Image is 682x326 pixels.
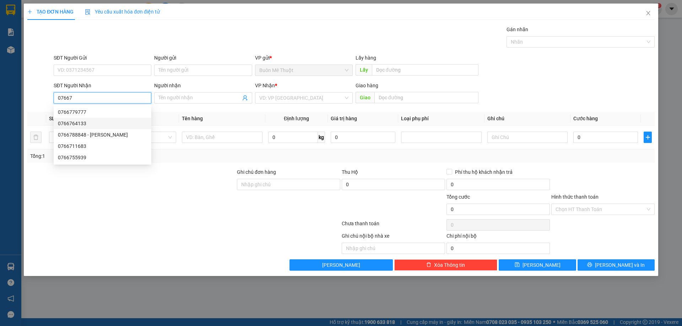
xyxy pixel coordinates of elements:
span: plus [644,134,651,140]
div: 0766764133 [58,120,147,127]
div: 0766764133 [54,118,151,129]
img: icon [85,9,91,15]
button: printer[PERSON_NAME] và In [578,259,655,271]
div: VP gửi [255,54,353,62]
span: VP Nhận [255,83,275,88]
input: VD: Bàn, Ghế [182,132,262,143]
input: Dọc đường [372,64,478,76]
div: 0766779777 [54,106,151,118]
label: Gán nhãn [507,27,528,32]
div: 0766755939 [58,154,147,161]
button: save[PERSON_NAME] [499,259,576,271]
span: printer [587,262,592,268]
label: Hình thức thanh toán [551,194,599,200]
span: Giao hàng [356,83,378,88]
label: Ghi chú đơn hàng [237,169,276,175]
span: Phí thu hộ khách nhận trả [452,168,515,176]
button: [PERSON_NAME] [289,259,393,271]
span: plus [27,9,32,14]
span: Định lượng [284,116,309,121]
input: Ghi Chú [487,132,568,143]
div: Người nhận [154,82,252,89]
span: TẠO ĐƠN HÀNG [27,9,74,15]
div: 0766755939 [54,152,151,163]
span: Buôn Mê Thuột [259,65,348,76]
div: Ghi chú nội bộ nhà xe [342,232,445,243]
span: Lấy hàng [356,55,376,61]
span: Lấy [356,64,372,76]
span: Xóa Thông tin [434,261,465,269]
div: 0766788848 - [PERSON_NAME] [58,131,147,139]
input: Ghi chú đơn hàng [237,179,340,190]
button: plus [644,132,651,143]
div: Người gửi [154,54,252,62]
span: delete [426,262,431,268]
button: deleteXóa Thông tin [394,259,498,271]
span: save [515,262,520,268]
th: Ghi chú [485,112,570,126]
div: Chưa thanh toán [341,220,446,232]
span: Thu Hộ [342,169,358,175]
span: Tổng cước [446,194,470,200]
div: Chi phí nội bộ [446,232,550,243]
div: SĐT Người Gửi [54,54,151,62]
span: SL [49,116,55,121]
th: Loại phụ phí [398,112,484,126]
div: 0766711683 [58,142,147,150]
span: Cước hàng [573,116,598,121]
div: Tổng: 1 [30,152,263,160]
span: Giá trị hàng [331,116,357,121]
input: 0 [331,132,395,143]
span: [PERSON_NAME] [523,261,561,269]
input: Dọc đường [374,92,478,103]
button: delete [30,132,42,143]
span: Tên hàng [182,116,203,121]
button: Close [638,4,658,23]
div: SĐT Người Nhận [54,82,151,89]
div: 0766711683 [54,140,151,152]
span: user-add [242,95,248,101]
div: 0766779777 [58,108,147,116]
span: Yêu cầu xuất hóa đơn điện tử [85,9,160,15]
span: [PERSON_NAME] và In [595,261,645,269]
input: Nhập ghi chú [342,243,445,254]
span: [PERSON_NAME] [322,261,360,269]
span: Giao [356,92,374,103]
span: kg [318,132,325,143]
span: close [645,10,651,16]
div: 0766788848 - c giang [54,129,151,140]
